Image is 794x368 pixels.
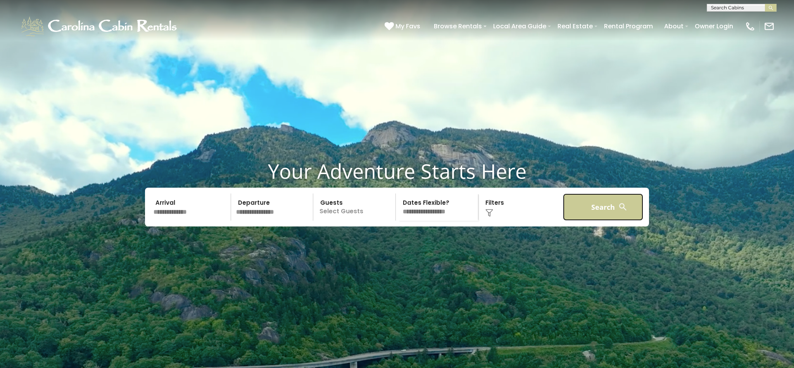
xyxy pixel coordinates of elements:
h1: Your Adventure Starts Here [6,159,788,183]
a: Rental Program [600,19,657,33]
img: phone-regular-white.png [745,21,756,32]
img: search-regular-white.png [618,202,628,212]
a: My Favs [385,21,422,31]
img: filter--v1.png [485,209,493,217]
button: Search [563,194,643,221]
a: Owner Login [691,19,737,33]
a: About [660,19,687,33]
a: Local Area Guide [489,19,550,33]
img: mail-regular-white.png [764,21,775,32]
img: White-1-1-2.png [19,15,180,38]
span: My Favs [395,21,420,31]
a: Real Estate [554,19,597,33]
p: Select Guests [316,194,395,221]
a: Browse Rentals [430,19,486,33]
